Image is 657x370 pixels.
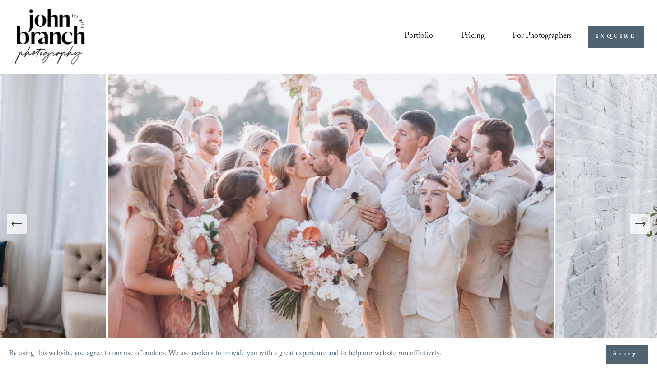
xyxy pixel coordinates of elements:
[461,28,485,46] a: Pricing
[513,28,572,46] a: folder dropdown
[613,350,641,359] span: Accept
[7,214,27,234] button: Previous Slide
[588,26,644,48] a: INQUIRE
[405,28,433,46] a: Portfolio
[9,347,441,361] p: By using this website, you agree to our use of cookies. We use cookies to provide you with a grea...
[606,345,648,364] button: Accept
[630,214,650,234] button: Next Slide
[13,7,86,68] img: John Branch IV Photography
[513,29,572,45] span: For Photographers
